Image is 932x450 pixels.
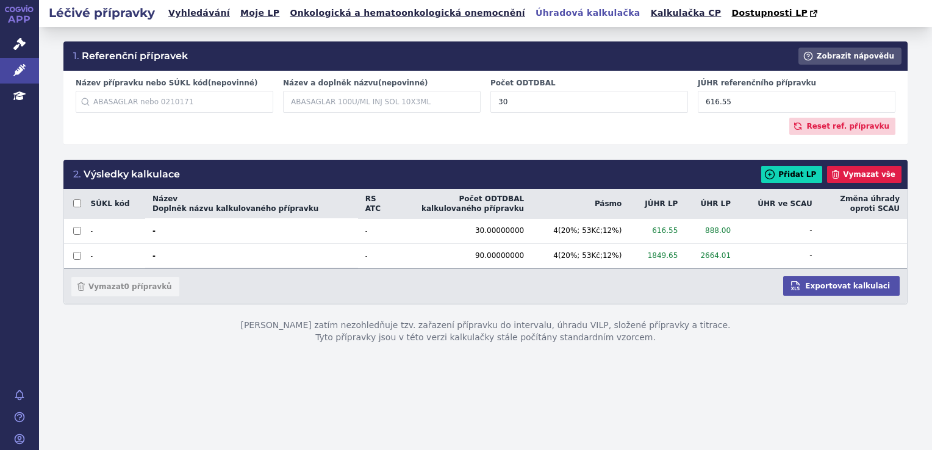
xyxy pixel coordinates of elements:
[798,48,902,65] button: Zobrazit nápovědu
[378,79,428,87] span: (nepovinné)
[76,78,273,88] label: Název přípravku nebo SÚKL kód
[286,5,529,21] a: Onkologická a hematoonkologická onemocnění
[393,218,531,243] td: 30.00000000
[91,189,146,219] th: SÚKL kód
[728,5,823,22] a: Dostupnosti LP
[820,189,907,219] th: Změna úhrady oproti SCAU
[531,218,629,243] td: 4 ( 20 %; 53 Kč; 12 %)
[738,189,820,219] th: ÚHR ve SCAU
[531,243,629,268] td: 4 ( 20 %; 53 Kč; 12 %)
[73,168,81,180] span: 2.
[827,166,902,183] button: Vymazat vše
[76,91,273,113] input: ABASAGLAR nebo 0210171
[165,5,234,21] a: Vyhledávání
[63,305,908,358] p: [PERSON_NAME] zatím nezohledňuje tzv. zařazení přípravku do intervalu, úhradu VILP, složené přípr...
[365,252,386,260] span: -
[738,243,820,268] td: -
[91,243,146,268] td: -
[393,189,531,219] th: Počet ODTDBAL kalkulovaného přípravku
[647,5,725,21] a: Kalkulačka CP
[629,243,685,268] td: 1849.65
[731,8,808,18] span: Dostupnosti LP
[358,189,393,219] th: RS ATC
[761,166,822,183] button: Přidat LP
[698,78,895,88] label: JÚHR referenčního přípravku
[393,243,531,268] td: 90.00000000
[73,49,188,63] h3: Referenční přípravek
[685,243,738,268] td: 2664.01
[532,5,644,21] a: Úhradová kalkulačka
[208,79,258,87] span: (nepovinné)
[738,218,820,243] td: -
[283,91,481,113] input: ABASAGLAR 100U/ML INJ SOL 10X3ML
[73,168,180,181] h3: Výsledky kalkulace
[629,189,685,219] th: JÚHR LP
[698,91,895,113] input: 1927.21
[145,189,358,219] th: Název Doplněk názvu kalkulovaného přípravku
[490,78,688,88] label: Počet ODTDBAL
[152,251,351,261] strong: -
[531,189,629,219] th: Pásmo
[783,276,900,296] button: Exportovat kalkulaci
[237,5,283,21] a: Moje LP
[490,91,688,113] input: 75
[283,78,481,88] label: Název a doplněk názvu
[39,4,165,21] h2: Léčivé přípravky
[365,227,386,235] span: -
[685,189,738,219] th: ÚHR LP
[152,226,351,236] strong: -
[685,218,738,243] td: 888.00
[73,50,79,62] span: 1.
[789,118,895,135] button: Reset ref. přípravku
[629,218,685,243] td: 616.55
[91,218,146,243] td: -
